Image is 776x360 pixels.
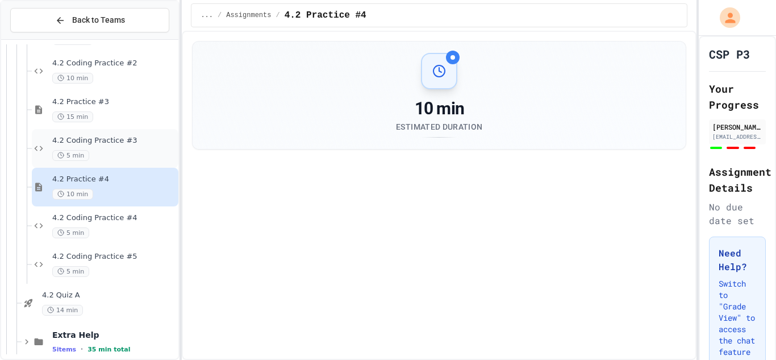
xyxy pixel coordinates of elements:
[52,97,176,107] span: 4.2 Practice #3
[10,8,169,32] button: Back to Teams
[87,346,130,353] span: 35 min total
[52,150,89,161] span: 5 min
[218,11,222,20] span: /
[709,164,766,196] h2: Assignment Details
[52,213,176,223] span: 4.2 Coding Practice #4
[52,330,176,340] span: Extra Help
[285,9,366,22] span: 4.2 Practice #4
[52,73,93,84] span: 10 min
[396,98,482,119] div: 10 min
[709,46,750,62] h1: CSP P3
[52,252,176,262] span: 4.2 Coding Practice #5
[52,59,176,68] span: 4.2 Coding Practice #2
[276,11,279,20] span: /
[709,200,766,227] div: No due date set
[52,189,93,200] span: 10 min
[81,345,83,354] span: •
[72,14,125,26] span: Back to Teams
[226,11,271,20] span: Assignments
[396,121,482,133] div: Estimated Duration
[52,136,176,146] span: 4.2 Coding Practice #3
[712,133,762,141] div: [EMAIL_ADDRESS][DOMAIN_NAME]
[719,246,756,274] h3: Need Help?
[712,122,762,132] div: [PERSON_NAME]
[708,5,743,31] div: My Account
[42,305,83,316] span: 14 min
[52,111,93,122] span: 15 min
[52,266,89,277] span: 5 min
[201,11,213,20] span: ...
[42,291,176,300] span: 4.2 Quiz A
[52,227,89,238] span: 5 min
[709,81,766,113] h2: Your Progress
[52,346,76,353] span: 5 items
[52,175,176,184] span: 4.2 Practice #4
